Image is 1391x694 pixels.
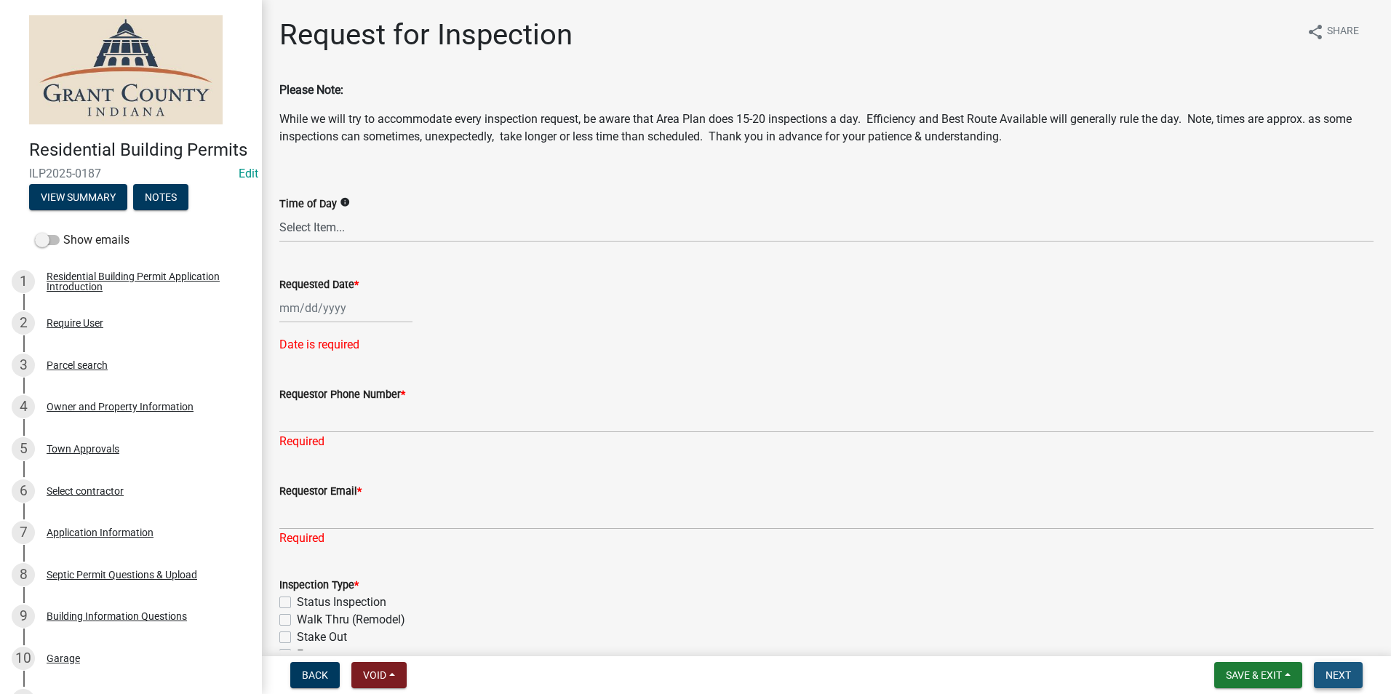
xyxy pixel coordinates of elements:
[363,669,386,681] span: Void
[29,192,127,204] wm-modal-confirm: Summary
[340,197,350,207] i: info
[239,167,258,180] a: Edit
[279,581,359,591] label: Inspection Type
[133,184,188,210] button: Notes
[12,354,35,377] div: 3
[47,611,187,621] div: Building Information Questions
[29,140,250,161] h4: Residential Building Permits
[47,570,197,580] div: Septic Permit Questions & Upload
[47,360,108,370] div: Parcel search
[47,444,119,454] div: Town Approvals
[1326,669,1351,681] span: Next
[29,15,223,124] img: Grant County, Indiana
[29,167,233,180] span: ILP2025-0187
[12,395,35,418] div: 4
[1295,17,1371,46] button: shareShare
[12,647,35,670] div: 10
[1307,23,1324,41] i: share
[47,527,154,538] div: Application Information
[239,167,258,180] wm-modal-confirm: Edit Application Number
[133,192,188,204] wm-modal-confirm: Notes
[12,270,35,293] div: 1
[279,17,573,52] h1: Request for Inspection
[1226,669,1282,681] span: Save & Exit
[12,605,35,628] div: 9
[47,271,239,292] div: Residential Building Permit Application Introduction
[1327,23,1359,41] span: Share
[47,402,194,412] div: Owner and Property Information
[297,629,347,646] label: Stake Out
[47,318,103,328] div: Require User
[12,437,35,460] div: 5
[279,83,343,97] strong: Please Note:
[297,594,386,611] label: Status Inspection
[297,646,330,663] label: Footer
[351,662,407,688] button: Void
[279,530,1374,547] div: Required
[12,479,35,503] div: 6
[29,184,127,210] button: View Summary
[47,653,80,663] div: Garage
[1214,662,1302,688] button: Save & Exit
[302,669,328,681] span: Back
[35,231,129,249] label: Show emails
[12,311,35,335] div: 2
[1314,662,1363,688] button: Next
[279,487,362,497] label: Requestor Email
[279,280,359,290] label: Requested Date
[279,433,1374,450] div: Required
[279,293,412,323] input: mm/dd/yyyy
[279,111,1374,145] p: While we will try to accommodate every inspection request, be aware that Area Plan does 15-20 ins...
[12,563,35,586] div: 8
[279,336,1374,354] div: Date is required
[297,611,405,629] label: Walk Thru (Remodel)
[12,521,35,544] div: 7
[279,390,405,400] label: Requestor Phone Number
[47,486,124,496] div: Select contractor
[279,199,337,210] label: Time of Day
[290,662,340,688] button: Back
